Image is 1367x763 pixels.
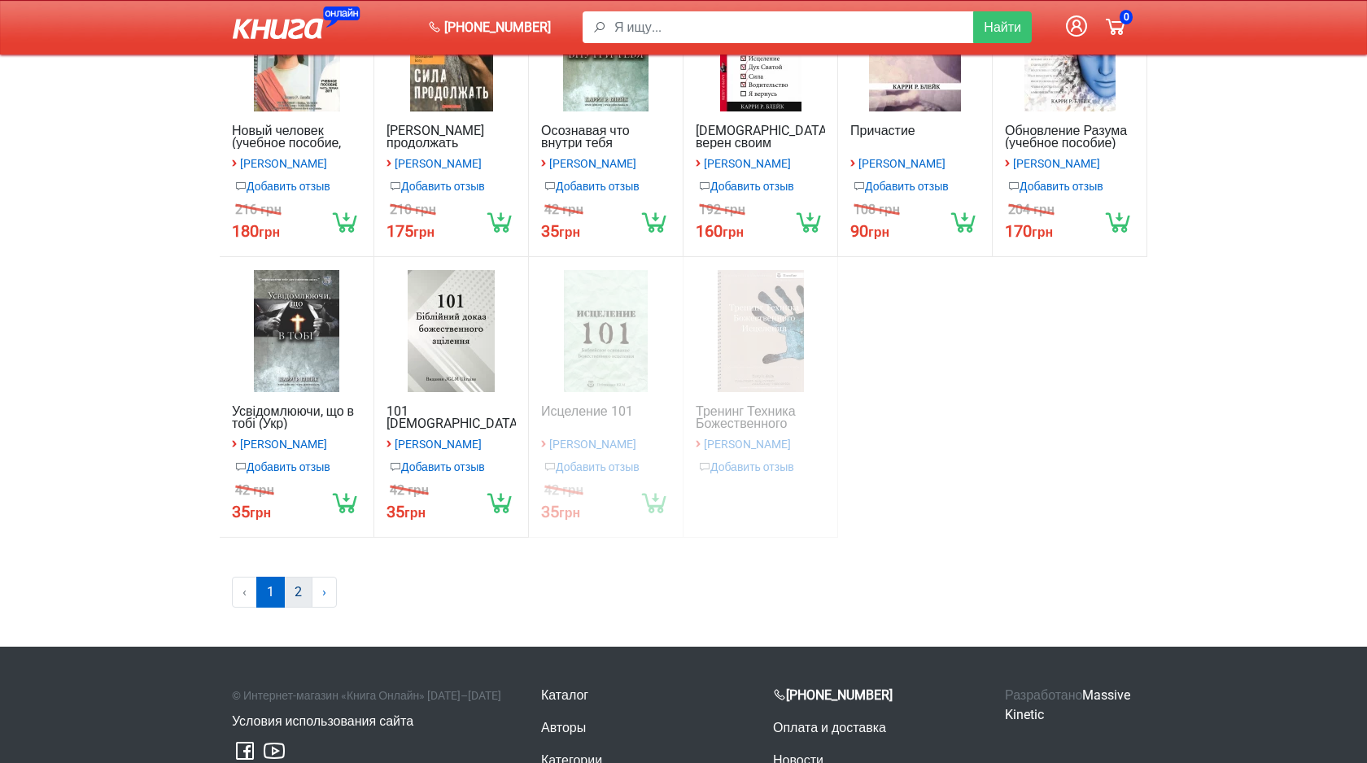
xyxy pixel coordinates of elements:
[387,405,516,429] a: 101 [DEMOGRAPHIC_DATA] доказ [DEMOGRAPHIC_DATA] зцілення
[235,479,274,501] div: 42 грн
[1013,155,1100,171] a: [PERSON_NAME]
[1005,152,1010,172] span: ›
[544,180,640,193] a: Добавить отзыв
[1032,225,1053,240] span: грн
[387,220,435,243] div: 175
[549,436,636,451] a: [PERSON_NAME]
[549,157,636,170] small: [PERSON_NAME]
[390,460,485,473] a: Добавить отзыв
[858,155,946,171] a: [PERSON_NAME]
[559,505,580,521] span: грн
[1013,157,1100,170] small: [PERSON_NAME]
[444,18,551,37] span: [PHONE_NUMBER]
[387,152,391,172] span: ›
[232,713,413,729] a: Условия использования сайта
[541,405,670,429] a: Исцеление 101
[390,479,429,501] div: 42 грн
[395,438,482,451] small: [PERSON_NAME]
[235,198,282,220] div: 216 грн
[395,436,482,451] a: [PERSON_NAME]
[850,152,855,172] span: ›
[544,198,583,220] div: 42 грн
[404,505,426,521] span: грн
[1005,124,1134,149] a: Обновление Разума (учебное пособие)
[390,198,436,220] div: 210 грн
[240,436,327,451] a: [PERSON_NAME]
[696,124,825,149] a: [DEMOGRAPHIC_DATA] верен своим обещаниям
[699,180,794,193] a: Добавить отзыв
[559,225,580,240] span: грн
[232,577,257,608] li: « Назад
[549,438,636,451] small: [PERSON_NAME]
[541,687,588,703] a: Каталог
[284,577,312,608] a: 2
[699,460,794,473] a: Добавить отзыв
[696,405,825,429] a: Тренинг Техника Божественного Исцеления (Пособие)
[1120,10,1133,24] span: 0
[240,438,327,451] small: [PERSON_NAME]
[544,460,640,473] a: Добавить отзыв
[614,11,974,43] input: Я ищу...
[1008,198,1055,220] div: 204 грн
[868,225,889,240] span: грн
[235,460,330,473] a: Добавить отзыв
[395,155,482,171] a: [PERSON_NAME]
[1096,7,1135,48] a: 0
[541,501,580,524] div: 35
[235,180,330,193] a: Добавить отзыв
[232,501,271,524] div: 35
[704,155,791,171] a: [PERSON_NAME]
[232,152,237,172] span: ›
[232,689,501,702] small: © Интернет-магазин «Книга Онлайн» [DATE]–[DATE]
[395,157,482,170] small: [PERSON_NAME]
[1008,180,1103,193] a: Добавить отзыв
[413,225,435,240] span: грн
[723,225,744,240] span: грн
[232,220,280,243] div: 180
[541,124,670,149] a: Осознавая что внутри тебя
[549,155,636,171] a: [PERSON_NAME]
[421,11,557,44] a: [PHONE_NUMBER]
[696,433,701,452] span: ›
[232,433,237,452] span: ›
[250,505,271,521] span: грн
[704,157,791,170] small: [PERSON_NAME]
[850,220,889,243] div: 90
[387,124,516,149] a: [PERSON_NAME] продолжать
[541,152,546,172] span: ›
[390,180,485,193] a: Добавить отзыв
[312,577,337,608] a: Вперёд »
[232,405,361,429] a: Усвідомлюючи, що в тобі (Укр)
[973,11,1032,43] button: Найти
[541,720,586,735] a: Авторы
[696,220,744,243] div: 160
[256,577,285,608] span: 1
[704,436,791,451] a: [PERSON_NAME]
[850,124,980,149] a: Причастие
[387,501,426,524] div: 35
[240,155,327,171] a: [PERSON_NAME]
[544,479,583,501] div: 42 грн
[387,433,391,452] span: ›
[541,433,546,452] span: ›
[773,720,886,735] a: Оплата и доставка
[696,152,701,172] span: ›
[854,198,900,220] div: 108 грн
[541,220,580,243] div: 35
[1005,220,1053,243] div: 170
[858,157,946,170] small: [PERSON_NAME]
[259,225,280,240] span: грн
[699,198,745,220] div: 192 грн
[1005,686,1135,725] p: Разработано
[854,180,949,193] a: Добавить отзыв
[1005,687,1130,722] a: Massive Kinetic
[232,124,361,149] a: Новый человек (учебное пособие, часть 1, 2011)
[704,438,791,451] small: [PERSON_NAME]
[773,687,893,703] a: [PHONE_NUMBER]
[240,157,327,170] small: [PERSON_NAME]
